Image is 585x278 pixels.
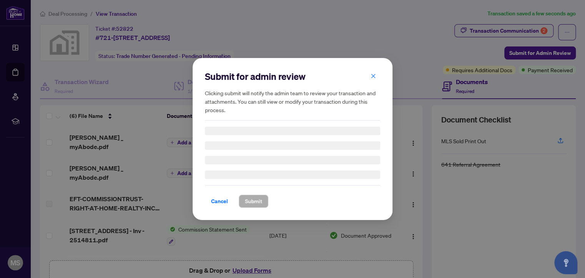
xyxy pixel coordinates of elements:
[205,89,380,114] h5: Clicking submit will notify the admin team to review your transaction and attachments. You can st...
[554,251,577,274] button: Open asap
[205,70,380,83] h2: Submit for admin review
[211,195,228,207] span: Cancel
[371,73,376,79] span: close
[205,195,234,208] button: Cancel
[239,195,268,208] button: Submit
